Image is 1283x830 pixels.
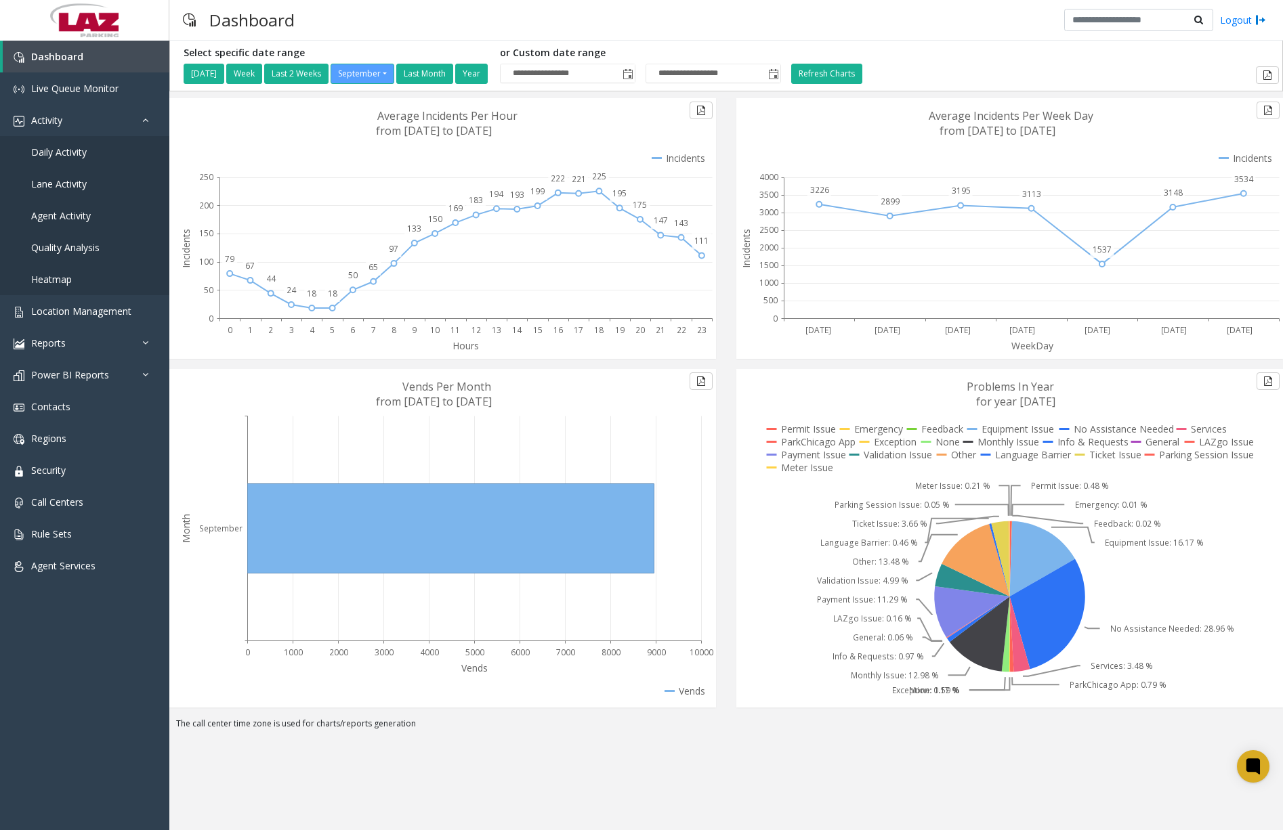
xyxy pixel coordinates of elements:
text: None: 1.59 % [909,684,960,696]
text: 195 [612,188,627,199]
text: 9000 [647,647,666,658]
text: Validation Issue: 4.99 % [817,575,908,586]
text: 4000 [759,171,778,183]
text: 2899 [881,196,900,207]
text: [DATE] [875,324,900,336]
text: from [DATE] to [DATE] [376,123,492,138]
text: Emergency: 0.01 % [1075,499,1148,510]
text: 13 [492,324,501,336]
text: WeekDay [1011,339,1054,352]
span: Security [31,464,66,477]
text: [DATE] [1161,324,1187,336]
text: 65 [369,261,378,273]
text: 12 [471,324,481,336]
text: 1 [248,324,253,336]
text: 2000 [329,647,348,658]
text: 250 [199,171,213,183]
h5: or Custom date range [500,47,781,59]
text: 221 [572,173,586,185]
text: 143 [674,217,688,229]
text: [DATE] [1227,324,1253,336]
text: 21 [656,324,665,336]
text: 50 [348,269,358,281]
text: 199 [530,185,545,197]
text: 3000 [375,647,394,658]
text: 3113 [1022,188,1041,200]
text: Equipment Issue: 16.17 % [1105,537,1204,548]
text: [DATE] [1085,324,1110,336]
text: Permit Issue: 0.48 % [1031,480,1109,492]
text: 7 [371,324,376,336]
text: 200 [199,200,213,211]
button: Last Month [396,64,453,84]
text: 8000 [602,647,621,658]
text: 150 [428,213,442,225]
text: 14 [512,324,522,336]
img: 'icon' [14,561,24,572]
span: Daily Activity [31,146,87,158]
text: 2500 [759,224,778,236]
text: 6000 [511,647,530,658]
text: Incidents [740,229,753,268]
text: 1537 [1093,244,1112,255]
text: 3 [289,324,294,336]
text: Average Incidents Per Hour [377,108,518,123]
text: Language Barrier: 0.46 % [820,537,918,548]
text: 175 [633,199,647,211]
text: 4 [310,324,315,336]
text: 11 [450,324,460,336]
text: Services: 3.48 % [1091,660,1153,672]
span: Call Centers [31,496,83,508]
span: Location Management [31,305,131,318]
text: for year [DATE] [976,394,1055,409]
text: Hours [453,339,479,352]
text: 150 [199,227,213,239]
img: 'icon' [14,84,24,95]
text: ParkChicago App: 0.79 % [1070,679,1166,691]
button: Export to pdf [1257,102,1280,119]
text: 100 [199,256,213,267]
text: [DATE] [805,324,831,336]
span: Regions [31,432,66,445]
text: Vends [461,661,488,674]
button: Refresh Charts [791,64,862,84]
button: Week [226,64,262,84]
text: 10000 [690,647,713,658]
text: 1000 [759,277,778,288]
span: Live Queue Monitor [31,82,119,95]
text: 23 [697,324,707,336]
text: 5 [330,324,335,336]
text: Incidents [180,229,192,268]
img: 'icon' [14,434,24,445]
text: 50 [204,284,213,296]
text: 17 [574,324,583,336]
button: [DATE] [184,64,224,84]
text: No Assistance Needed: 28.96 % [1110,623,1234,634]
text: 97 [389,243,398,255]
text: 1000 [284,647,303,658]
span: Dashboard [31,50,83,63]
text: Average Incidents Per Week Day [929,108,1093,123]
text: from [DATE] to [DATE] [376,394,492,409]
text: 18 [307,288,316,299]
span: Power BI Reports [31,368,109,381]
text: Payment Issue: 11.29 % [817,594,908,605]
text: 7000 [556,647,575,658]
button: Year [455,64,488,84]
button: Export to pdf [1256,66,1279,84]
text: 6 [350,324,355,336]
button: Last 2 Weeks [264,64,329,84]
text: 18 [328,288,337,299]
span: Reports [31,336,66,349]
text: LAZgo Issue: 0.16 % [833,613,912,624]
button: Export to pdf [1257,372,1280,390]
text: 3148 [1164,187,1183,198]
img: 'icon' [14,338,24,349]
img: 'icon' [14,529,24,540]
span: Toggle popup [765,64,780,83]
img: 'icon' [14,466,24,477]
text: 79 [225,253,234,265]
img: logout [1255,13,1266,27]
text: Exception: 0.17 % [892,684,959,696]
text: 10 [430,324,440,336]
